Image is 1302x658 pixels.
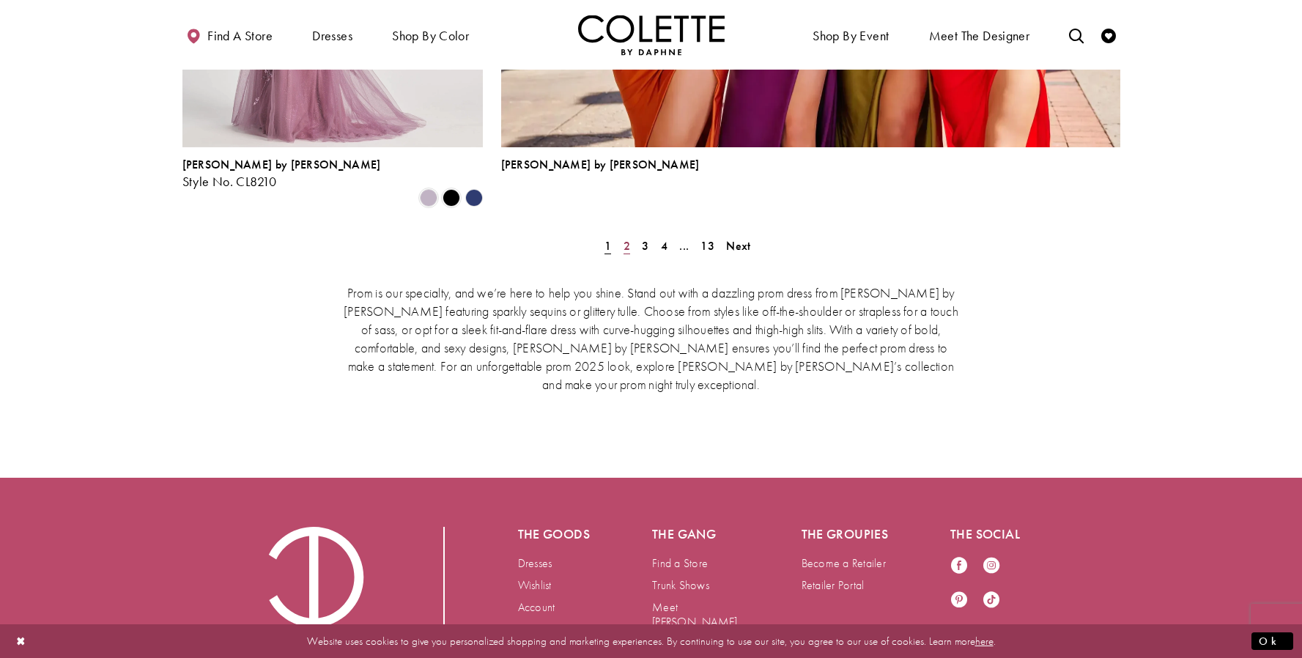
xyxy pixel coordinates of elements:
p: Website uses cookies to give you personalized shopping and marketing experiences. By continuing t... [106,631,1196,651]
a: Next Page [722,235,755,256]
a: Dresses [518,555,552,571]
div: Colette by Daphne Style No. CL8210 [182,158,381,189]
span: Dresses [308,15,356,55]
span: Shop By Event [813,29,889,43]
span: 3 [642,238,648,254]
span: Shop by color [392,29,469,43]
a: Retailer Portal [802,577,865,593]
a: Check Wishlist [1098,15,1120,55]
a: Visit our Pinterest - Opens in new tab [950,591,968,610]
i: Black [443,189,460,207]
button: Submit Dialog [1251,632,1293,650]
span: 4 [661,238,667,254]
span: 1 [604,238,611,254]
span: 2 [624,238,630,254]
h5: The groupies [802,527,892,541]
span: Meet the designer [929,29,1030,43]
span: Style No. CL8210 [182,173,277,190]
span: [PERSON_NAME] by [PERSON_NAME] [182,157,381,172]
ul: Follow us [943,549,1022,618]
a: here [975,633,994,648]
a: Page 3 [637,235,653,256]
h5: The social [950,527,1041,541]
span: Find a store [207,29,273,43]
a: Page 2 [619,235,635,256]
i: Navy Blue [465,189,483,207]
a: Visit our TikTok - Opens in new tab [983,591,1000,610]
a: ... [675,235,693,256]
a: Wishlist [518,577,552,593]
button: Close Dialog [9,628,34,654]
h5: The goods [518,527,594,541]
span: Dresses [312,29,352,43]
a: Find a store [182,15,276,55]
span: Current Page [600,235,615,256]
a: Become a Retailer [802,555,886,571]
a: Page 4 [656,235,672,256]
span: Shop By Event [809,15,892,55]
a: Page 13 [696,235,719,256]
span: Next [726,238,750,254]
a: Visit our Instagram - Opens in new tab [983,556,1000,576]
a: Visit Home Page [578,15,725,55]
i: Heather [420,189,437,207]
h5: The gang [652,527,743,541]
img: Colette by Daphne [578,15,725,55]
a: Meet [PERSON_NAME] [652,599,737,629]
p: Prom is our specialty, and we’re here to help you shine. Stand out with a dazzling prom dress fro... [340,284,963,393]
span: Shop by color [388,15,473,55]
a: Visit our Facebook - Opens in new tab [950,556,968,576]
a: Meet the designer [925,15,1034,55]
span: 13 [700,238,714,254]
a: Find a Store [652,555,708,571]
span: [PERSON_NAME] by [PERSON_NAME] [501,157,700,172]
a: Toggle search [1065,15,1087,55]
span: ... [679,238,689,254]
a: Trunk Shows [652,577,709,593]
a: Account [518,599,555,615]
